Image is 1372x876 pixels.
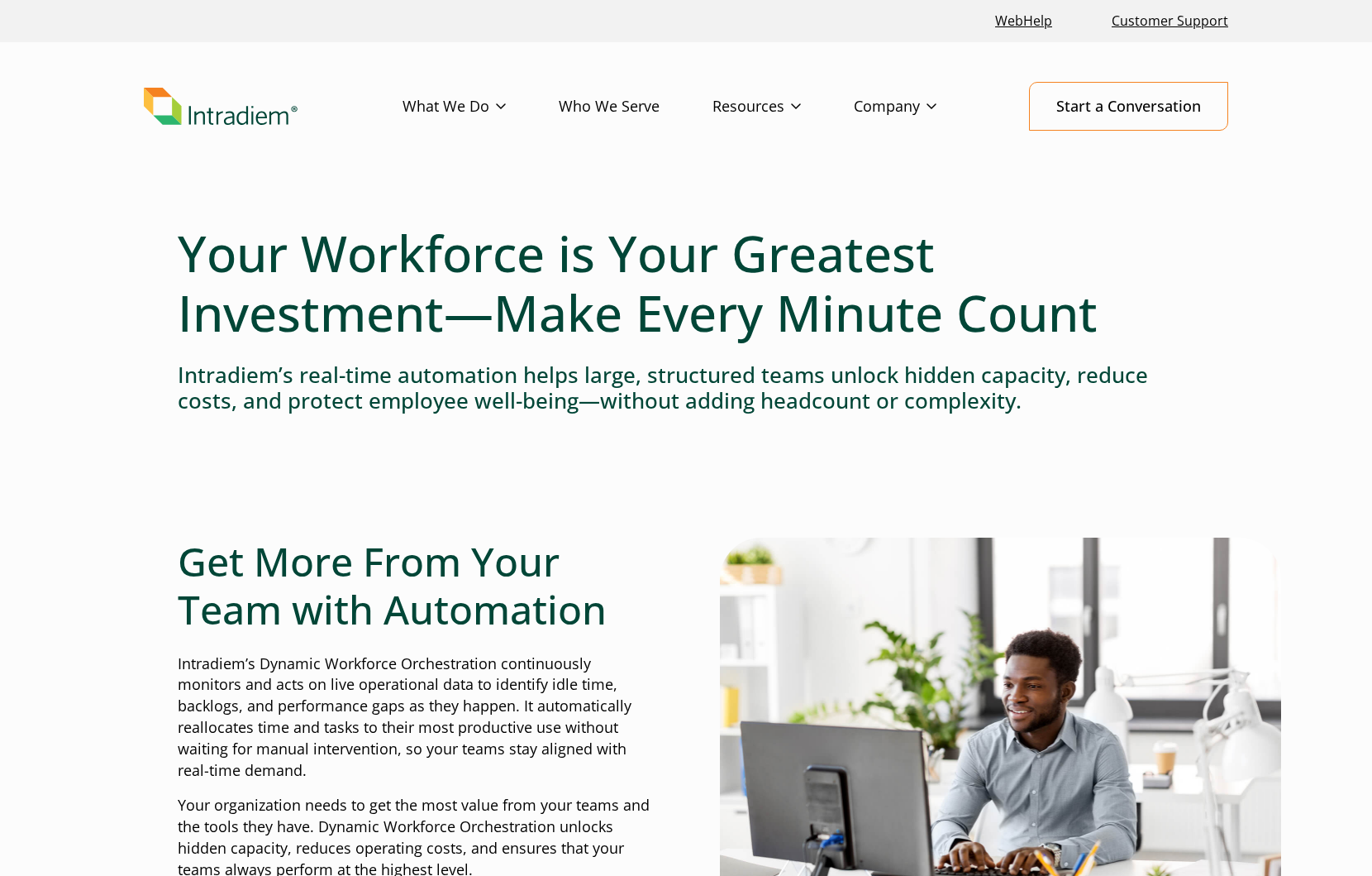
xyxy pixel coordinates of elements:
a: What We Do [403,83,559,131]
a: Resources [712,83,854,131]
a: Who We Serve [559,83,712,131]
a: Company [854,83,989,131]
h2: Get More From Your Team with Automation [178,538,652,633]
h4: Intradiem’s real-time automation helps large, structured teams unlock hidden capacity, reduce cos... [178,362,1194,414]
a: Start a Conversation [1029,82,1228,131]
a: Customer Support [1105,3,1235,39]
h1: Your Workforce is Your Greatest Investment—Make Every Minute Count [178,223,1194,342]
a: Link opens in a new window [989,3,1059,39]
a: Link to homepage of Intradiem [144,88,403,126]
p: Intradiem’s Dynamic Workforce Orchestration continuously monitors and acts on live operational da... [178,653,652,782]
img: Intradiem [144,88,298,126]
